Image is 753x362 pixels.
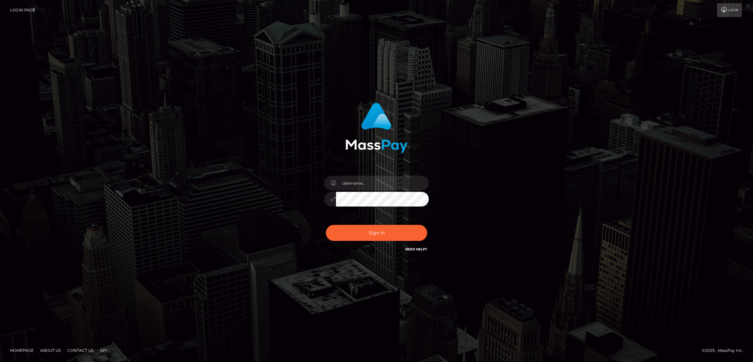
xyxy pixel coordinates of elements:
a: Login Page [10,3,35,17]
input: Username... [336,176,429,190]
a: About Us [38,345,63,355]
a: Login [717,3,742,17]
button: Sign in [326,225,427,241]
a: Homepage [7,345,36,355]
a: API [97,345,110,355]
a: Need Help? [405,247,427,251]
a: Contact Us [65,345,96,355]
img: MassPay Login [345,103,408,153]
div: © 2025 , MassPay Inc. [702,347,748,354]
